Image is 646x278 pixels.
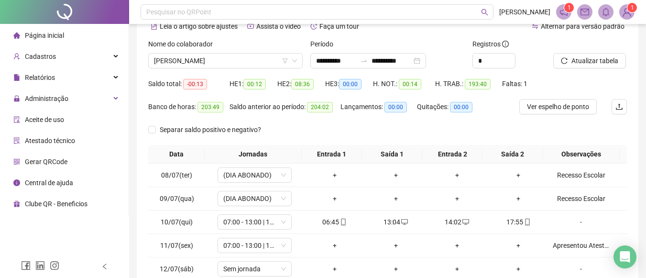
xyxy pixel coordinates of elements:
[308,240,361,251] div: +
[281,219,286,225] span: down
[553,53,626,68] button: Atualizar tabela
[568,4,571,11] span: 1
[160,195,194,202] span: 09/07(qua)
[541,22,624,30] span: Alternar para versão padrão
[373,78,435,89] div: H. NOT.:
[25,158,67,166] span: Gerar QRCode
[25,137,75,145] span: Atestado técnico
[340,101,417,112] div: Lançamentos:
[519,99,597,114] button: Ver espelho de ponto
[205,145,302,164] th: Jornadas
[25,200,88,208] span: Clube QR - Beneficios
[417,101,484,112] div: Quitações:
[553,170,609,180] div: Recesso Escolar
[25,32,64,39] span: Página inicial
[482,145,543,164] th: Saída 2
[281,243,286,248] span: down
[492,170,545,180] div: +
[223,238,286,253] span: 07:00 - 13:00 | 14:00 - 16:00
[553,240,609,251] div: Apresentou Atestado de Comparecimento (Acompanhante) das 07:00 às 09:40 horas.
[369,193,423,204] div: +
[230,78,277,89] div: HE 1:
[481,9,488,16] span: search
[553,264,609,274] div: -
[25,95,68,102] span: Administração
[631,4,634,11] span: 1
[492,193,545,204] div: +
[308,170,361,180] div: +
[308,264,361,274] div: +
[25,179,73,187] span: Central de ajuda
[571,56,618,66] span: Atualizar tabela
[325,78,373,89] div: HE 3:
[435,78,502,89] div: H. TRAB.:
[281,172,286,178] span: down
[13,53,20,60] span: user-add
[543,145,620,164] th: Observações
[527,101,589,112] span: Ver espelho de ponto
[492,240,545,251] div: +
[430,170,484,180] div: +
[302,145,362,164] th: Entrada 1
[502,80,527,88] span: Faltas: 1
[25,116,64,123] span: Aceite de uso
[360,57,368,65] span: to
[223,191,286,206] span: (DIA ABONADO)
[25,53,56,60] span: Cadastros
[492,264,545,274] div: +
[339,79,361,89] span: 00:00
[547,149,616,159] span: Observações
[148,101,230,112] div: Banco de horas:
[362,145,422,164] th: Saída 1
[291,79,314,89] span: 08:36
[310,23,317,30] span: history
[561,57,568,64] span: reload
[13,137,20,144] span: solution
[197,102,223,112] span: 203:49
[553,217,609,227] div: -
[277,78,325,89] div: HE 2:
[13,116,20,123] span: audit
[627,3,637,12] sup: Atualize o seu contato no menu Meus Dados
[13,179,20,186] span: info-circle
[160,22,238,30] span: Leia o artigo sobre ajustes
[13,158,20,165] span: qrcode
[422,145,482,164] th: Entrada 2
[13,32,20,39] span: home
[369,240,423,251] div: +
[465,79,491,89] span: 193:40
[223,262,286,276] span: Sem jornada
[430,240,484,251] div: +
[472,39,509,49] span: Registros
[615,103,623,111] span: upload
[559,8,568,16] span: notification
[602,8,610,16] span: bell
[532,23,538,30] span: swap
[50,261,59,270] span: instagram
[282,58,288,64] span: filter
[13,74,20,81] span: file
[499,7,550,17] span: [PERSON_NAME]
[25,74,55,81] span: Relatórios
[156,124,265,135] span: Separar saldo positivo e negativo?
[461,219,469,225] span: desktop
[430,217,484,227] div: 14:02
[399,79,421,89] span: 00:14
[256,22,301,30] span: Assista o vídeo
[564,3,574,12] sup: 1
[339,219,347,225] span: mobile
[430,193,484,204] div: +
[223,215,286,229] span: 07:00 - 13:00 | 14:00 - 17:00
[154,54,297,68] span: TALITA VIANA MOREIRA
[492,217,545,227] div: 17:55
[369,170,423,180] div: +
[35,261,45,270] span: linkedin
[21,261,31,270] span: facebook
[360,57,368,65] span: swap-right
[308,217,361,227] div: 06:45
[307,102,333,112] span: 204:02
[247,23,254,30] span: youtube
[161,171,192,179] span: 08/07(ter)
[183,79,207,89] span: -00:13
[223,168,286,182] span: (DIA ABONADO)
